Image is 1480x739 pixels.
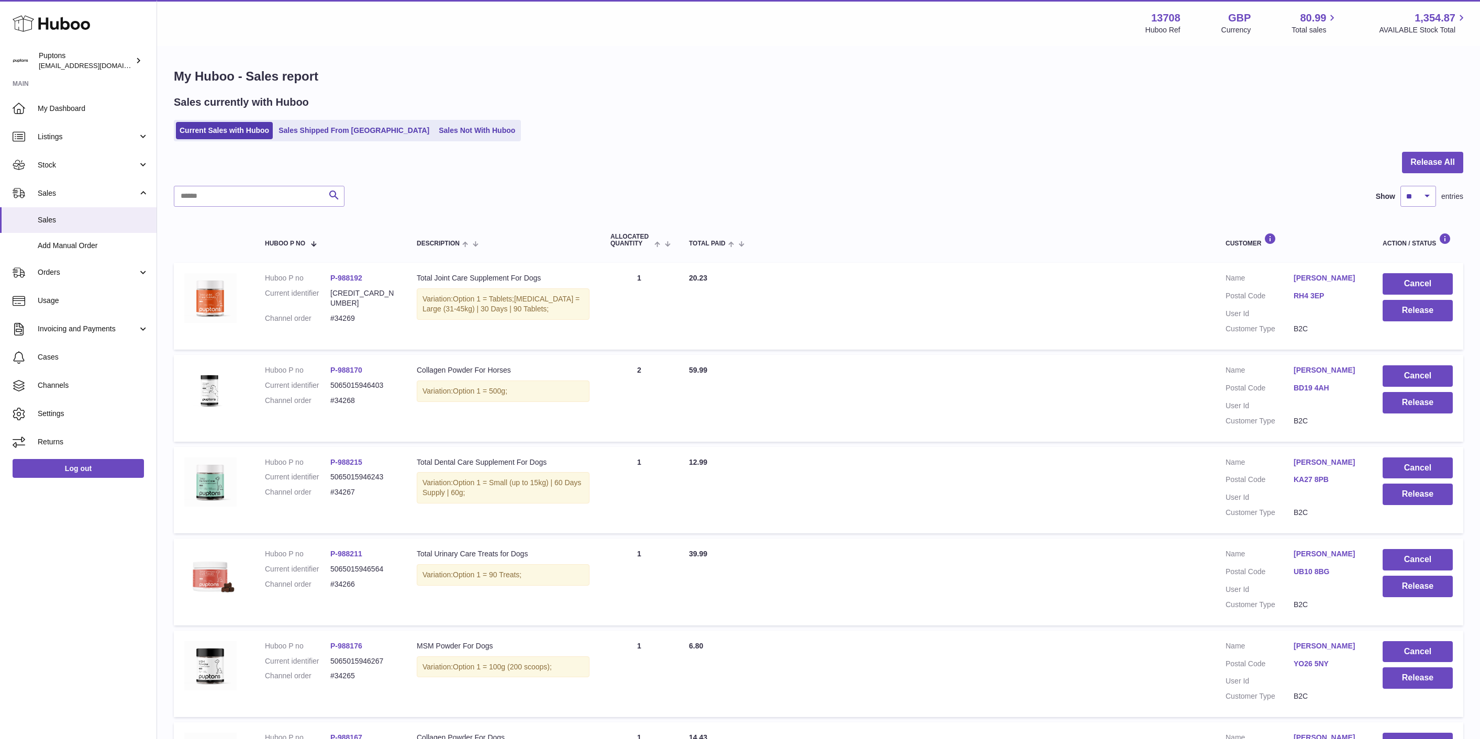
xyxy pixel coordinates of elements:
dt: Postal Code [1226,567,1294,579]
a: BD19 4AH [1294,383,1362,393]
dt: User Id [1226,309,1294,319]
button: Release [1383,576,1453,597]
dt: Name [1226,365,1294,378]
button: Cancel [1383,457,1453,479]
dt: Channel order [265,396,330,406]
dt: Customer Type [1226,416,1294,426]
dd: B2C [1294,324,1362,334]
dt: Customer Type [1226,324,1294,334]
dd: B2C [1294,508,1362,518]
div: Total Urinary Care Treats for Dogs [417,549,589,559]
span: Orders [38,267,138,277]
button: Cancel [1383,273,1453,295]
button: Cancel [1383,641,1453,663]
img: TotalDentalCarePowder120.jpg [184,457,237,507]
dd: B2C [1294,691,1362,701]
dt: Current identifier [265,380,330,390]
h1: My Huboo - Sales report [174,68,1463,85]
dt: Name [1226,641,1294,654]
img: CollagenPowderforHorses_ca8b390f-4d32-47c1-a858-2bb4ed5c1b99.jpg [184,365,237,415]
div: Collagen Powder For Horses [417,365,589,375]
a: YO26 5NY [1294,659,1362,669]
a: Sales Not With Huboo [435,122,519,139]
span: Sales [38,215,149,225]
dd: #34268 [330,396,396,406]
strong: 13708 [1151,11,1181,25]
a: P-988176 [330,642,362,650]
div: Huboo Ref [1145,25,1181,35]
dt: Current identifier [265,288,330,308]
dt: Postal Code [1226,475,1294,487]
span: Channels [38,380,149,390]
span: 1,354.87 [1415,11,1455,25]
span: Returns [38,437,149,447]
dt: Name [1226,273,1294,286]
div: Customer [1226,233,1362,247]
dt: Customer Type [1226,600,1294,610]
span: Option 1 = Small (up to 15kg) | 60 Days Supply | 60g; [422,478,581,497]
dt: Customer Type [1226,691,1294,701]
button: Release [1383,484,1453,505]
a: KA27 8PB [1294,475,1362,485]
div: Currency [1221,25,1251,35]
h2: Sales currently with Huboo [174,95,309,109]
span: Invoicing and Payments [38,324,138,334]
a: P-988170 [330,366,362,374]
dt: Postal Code [1226,659,1294,671]
a: [PERSON_NAME] [1294,365,1362,375]
dt: Channel order [265,671,330,681]
img: hello@puptons.com [13,53,28,69]
dd: [CREDIT_CARD_NUMBER] [330,288,396,308]
button: Release [1383,300,1453,321]
td: 1 [600,263,678,350]
span: 59.99 [689,366,707,374]
dd: #34267 [330,487,396,497]
dt: Huboo P no [265,273,330,283]
span: Option 1 = 100g (200 scoops); [453,663,552,671]
dt: Huboo P no [265,641,330,651]
dt: Postal Code [1226,383,1294,396]
span: ALLOCATED Quantity [610,233,652,247]
dd: #34269 [330,313,396,323]
span: Option 1 = 500g; [453,387,507,395]
span: 39.99 [689,550,707,558]
dt: User Id [1226,585,1294,595]
dd: 5065015946564 [330,564,396,574]
span: 20.23 [689,274,707,282]
td: 2 [600,355,678,442]
td: 1 [600,539,678,625]
a: 80.99 Total sales [1292,11,1338,35]
img: TotalPetsMSMPowderForDogs_ffb90623-83ef-4257-86e1-6a44a59590c6.jpg [184,641,237,690]
dt: Channel order [265,487,330,497]
span: Huboo P no [265,240,305,247]
dd: B2C [1294,600,1362,610]
span: Option 1 = Tablets; [453,295,514,303]
a: [PERSON_NAME] [1294,457,1362,467]
dt: Channel order [265,313,330,323]
span: AVAILABLE Stock Total [1379,25,1467,35]
td: 1 [600,631,678,718]
div: Variation: [417,380,589,402]
dt: Current identifier [265,472,330,482]
button: Release [1383,667,1453,689]
dd: 5065015946243 [330,472,396,482]
button: Release All [1402,152,1463,173]
span: Add Manual Order [38,241,149,251]
span: Usage [38,296,149,306]
dt: User Id [1226,492,1294,502]
div: Total Dental Care Supplement For Dogs [417,457,589,467]
span: 12.99 [689,458,707,466]
dt: User Id [1226,676,1294,686]
dt: Name [1226,457,1294,470]
span: [EMAIL_ADDRESS][DOMAIN_NAME] [39,61,154,70]
a: [PERSON_NAME] [1294,641,1362,651]
dt: Channel order [265,579,330,589]
a: 1,354.87 AVAILABLE Stock Total [1379,11,1467,35]
dd: 5065015946267 [330,656,396,666]
div: Variation: [417,564,589,586]
span: Sales [38,188,138,198]
div: Variation: [417,656,589,678]
span: My Dashboard [38,104,149,114]
div: Variation: [417,472,589,503]
dd: #34265 [330,671,396,681]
